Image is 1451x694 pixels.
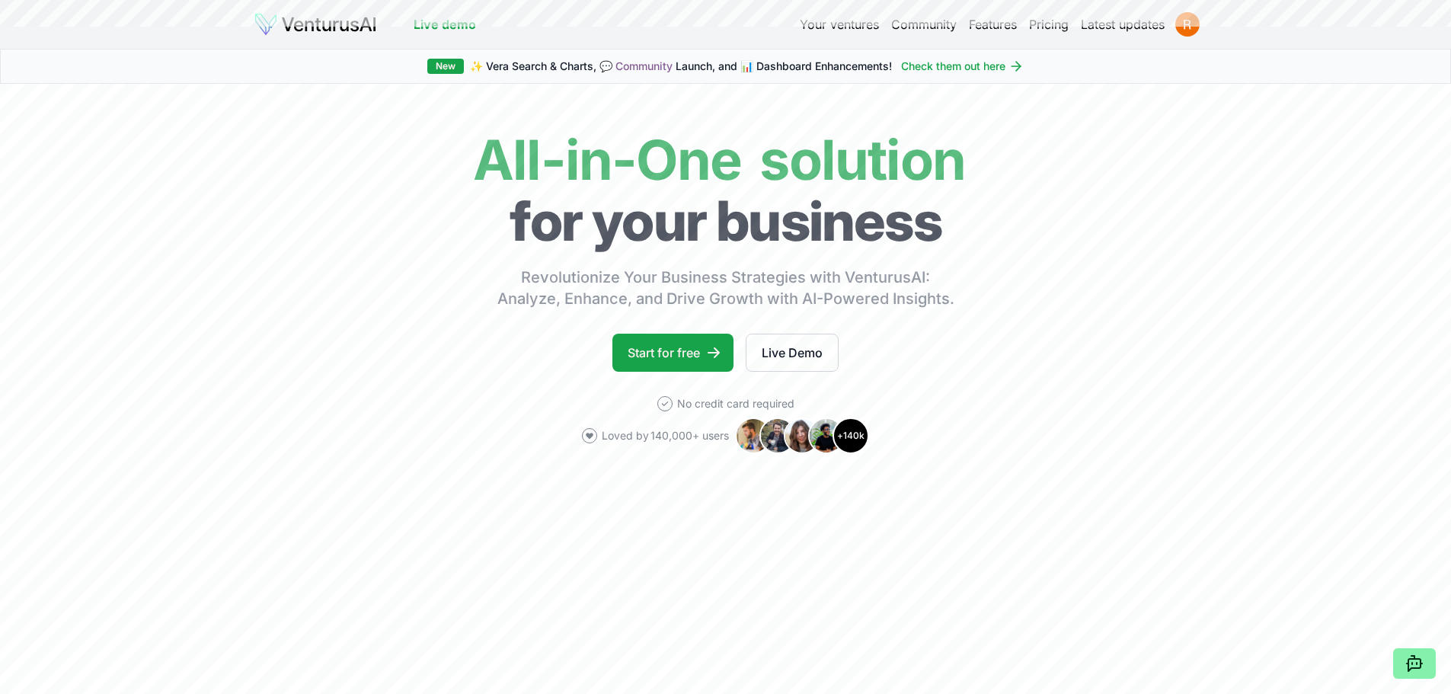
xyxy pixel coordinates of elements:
a: Live Demo [746,334,839,372]
a: Community [615,59,673,72]
img: Avatar 3 [784,417,820,454]
a: Start for free [612,334,733,372]
img: Avatar 4 [808,417,845,454]
span: ✨ Vera Search & Charts, 💬 Launch, and 📊 Dashboard Enhancements! [470,59,892,74]
img: Avatar 2 [759,417,796,454]
div: New [427,59,464,74]
img: Avatar 1 [735,417,772,454]
a: Check them out here [901,59,1024,74]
